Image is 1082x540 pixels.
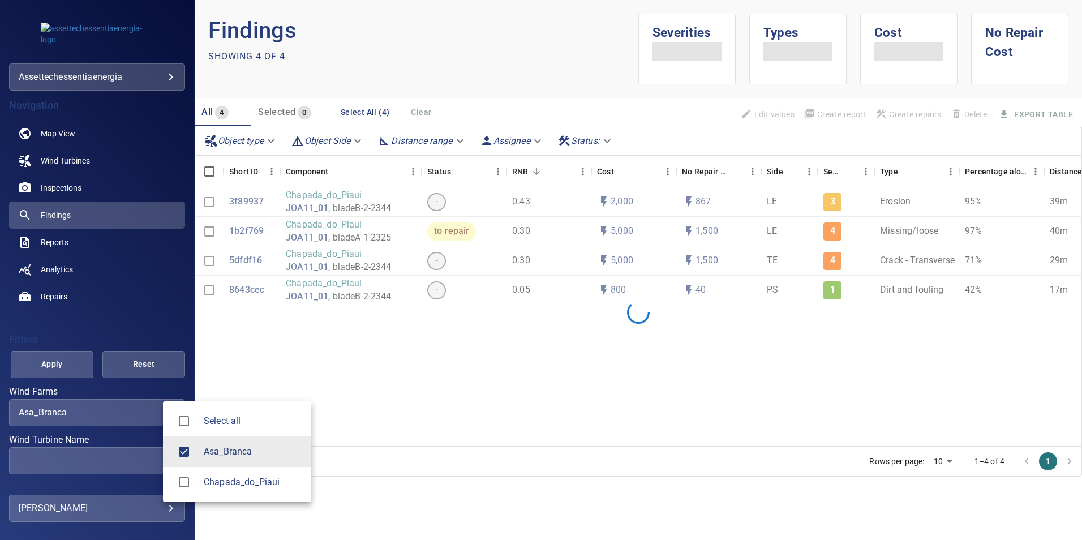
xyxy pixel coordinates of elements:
div: Wind Farms Asa_Branca [204,445,302,458]
div: Wind Farms Chapada_do_Piaui [204,475,302,489]
span: Asa_Branca [204,445,302,458]
span: Asa_Branca [172,440,196,464]
span: Select all [204,414,302,428]
span: Chapada_do_Piaui [172,470,196,494]
span: Chapada_do_Piaui [204,475,302,489]
ul: Asa_Branca [163,401,311,502]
